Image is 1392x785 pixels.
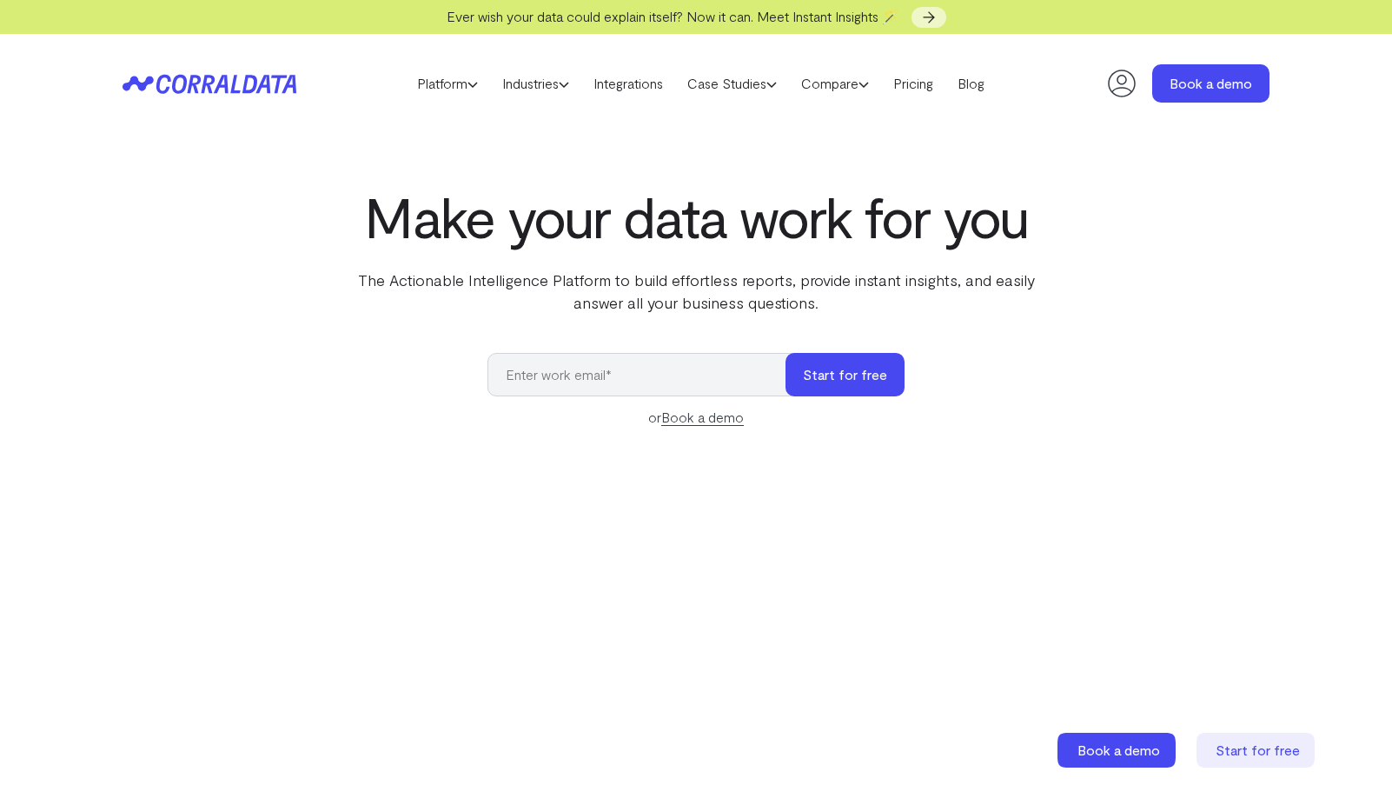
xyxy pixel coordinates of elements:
span: Book a demo [1077,742,1160,758]
a: Book a demo [661,409,744,426]
span: Start for free [1216,742,1300,758]
a: Case Studies [675,70,789,96]
a: Compare [789,70,881,96]
h1: Make your data work for you [341,185,1051,248]
a: Pricing [881,70,945,96]
a: Book a demo [1152,64,1269,103]
input: Enter work email* [487,353,803,396]
a: Start for free [1196,733,1318,768]
a: Book a demo [1057,733,1179,768]
button: Start for free [785,353,905,396]
a: Integrations [581,70,675,96]
a: Industries [490,70,581,96]
a: Platform [405,70,490,96]
div: or [487,407,905,428]
span: Ever wish your data could explain itself? Now it can. Meet Instant Insights 🪄 [447,8,899,24]
p: The Actionable Intelligence Platform to build effortless reports, provide instant insights, and e... [341,269,1051,314]
a: Blog [945,70,997,96]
